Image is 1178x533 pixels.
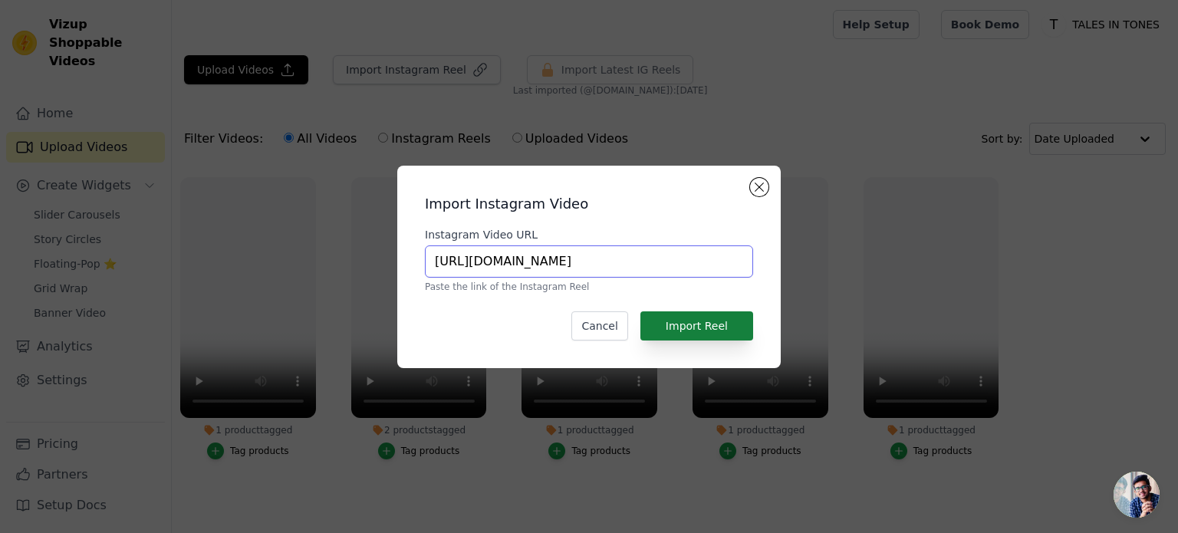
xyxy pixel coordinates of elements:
[640,311,753,341] button: Import Reel
[750,178,768,196] button: Close modal
[1114,472,1160,518] div: Open chat
[425,245,753,278] input: https://www.instagram.com/reel/ABC123/
[425,193,753,215] h2: Import Instagram Video
[425,281,753,293] p: Paste the link of the Instagram Reel
[571,311,627,341] button: Cancel
[425,227,753,242] label: Instagram Video URL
